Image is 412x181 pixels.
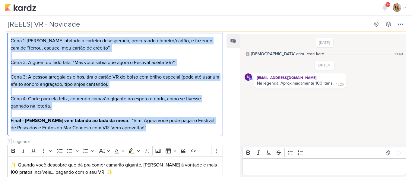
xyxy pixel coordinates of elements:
input: Texto sem título [12,138,223,145]
div: Editor toolbar [242,147,406,159]
div: 15:26 [336,82,344,87]
div: Editor editing area: main [242,158,406,175]
input: Kard Sem Título [6,19,370,30]
div: 10:48 [395,51,403,57]
img: Yasmin Yumi [393,3,401,12]
div: Editor toolbar [7,145,223,157]
div: mlegnaioli@gmail.com [245,73,252,81]
div: [EMAIL_ADDRESS][DOMAIN_NAME] [255,75,345,81]
p: Cena 1: [PERSON_NAME] abrindo a carteira desesperada, procurando dinheiro/cartão, e fazendo cara ... [11,37,220,52]
img: kardz.app [5,4,36,11]
div: [DEMOGRAPHIC_DATA] criou este kard [251,51,324,57]
span: 9+ [386,2,390,7]
div: Editor editing area: main [7,33,223,136]
p: : “Sim! Agora você pode pagar o Festival de Pescados e Frutos do Mar Ceagesp com VR. Vem aproveit... [11,117,220,131]
p: ✨ Quando você descobre que dá pra comer camarão gigante, [PERSON_NAME] à vontade e mais 100 prato... [11,161,220,176]
strong: Final - [PERSON_NAME] vem falando ao lado da mesa [11,118,128,124]
p: Cena 4: Corte para ela feliz, comendo camarão gigante no espeto e rindo, como se tivesse ganhado ... [11,95,220,110]
div: Na legenda: Aproximadamente 100 itens. [257,81,334,86]
p: m [247,76,250,79]
p: Cena 3: A pessoa arregala os olhos, tira o cartão VR do bolso com brilho especial (pode até usar ... [11,73,220,88]
p: Cena 2: Alguém do lado fala: “Mas você sabia que agora o Festival aceita VR?” [11,59,220,66]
